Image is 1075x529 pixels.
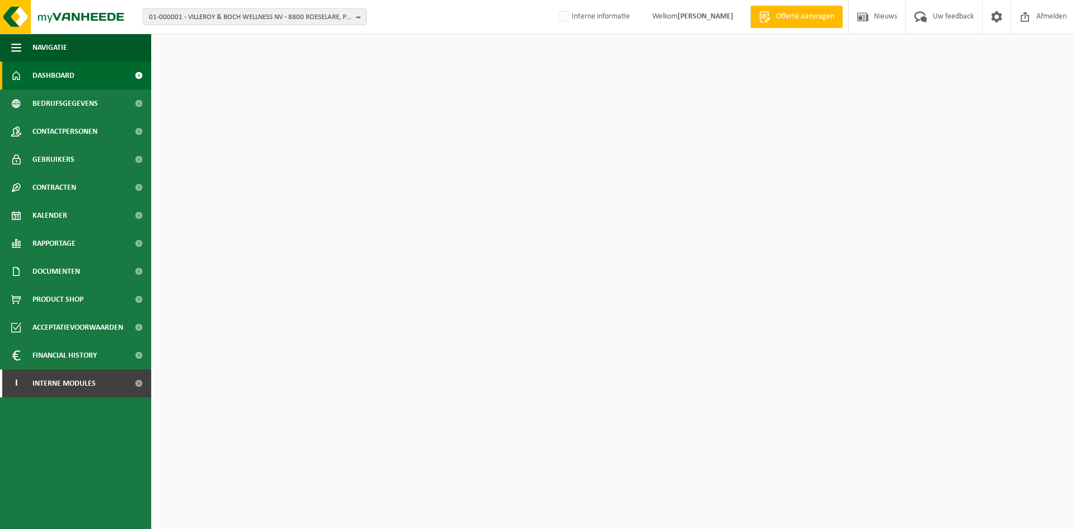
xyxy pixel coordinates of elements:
[32,146,74,174] span: Gebruikers
[32,313,123,341] span: Acceptatievoorwaarden
[32,34,67,62] span: Navigatie
[773,11,837,22] span: Offerte aanvragen
[32,230,76,258] span: Rapportage
[32,285,83,313] span: Product Shop
[32,118,97,146] span: Contactpersonen
[32,62,74,90] span: Dashboard
[32,202,67,230] span: Kalender
[32,90,98,118] span: Bedrijfsgegevens
[750,6,843,28] a: Offerte aanvragen
[677,12,733,21] strong: [PERSON_NAME]
[32,258,80,285] span: Documenten
[32,341,97,369] span: Financial History
[11,369,21,397] span: I
[149,9,352,26] span: 01-000001 - VILLEROY & BOCH WELLNESS NV - 8800 ROESELARE, POPULIERSTRAAT 1
[143,8,367,25] button: 01-000001 - VILLEROY & BOCH WELLNESS NV - 8800 ROESELARE, POPULIERSTRAAT 1
[556,8,630,25] label: Interne informatie
[32,174,76,202] span: Contracten
[32,369,96,397] span: Interne modules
